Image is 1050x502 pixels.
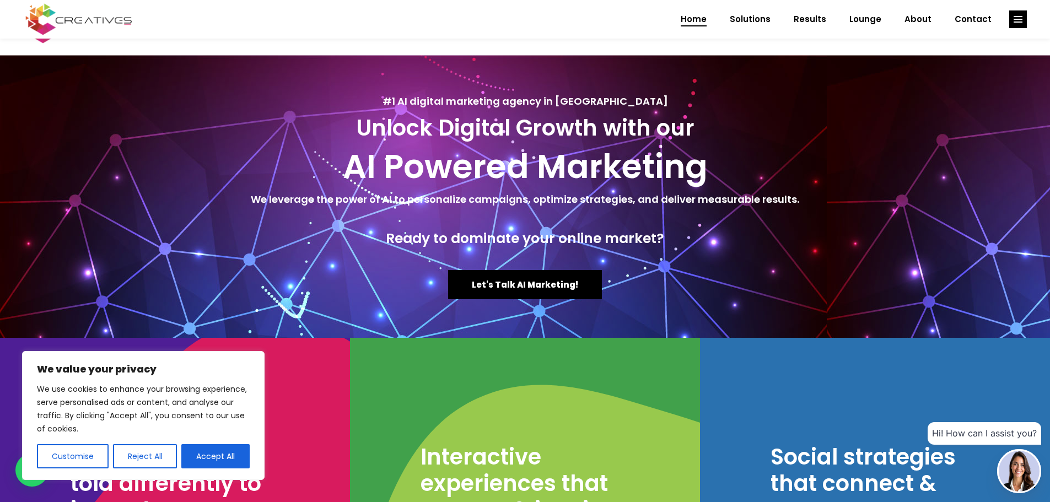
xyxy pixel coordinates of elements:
a: About [893,5,943,34]
h3: Unlock Digital Growth with our [11,115,1039,141]
span: Results [794,5,826,34]
p: We use cookies to enhance your browsing experience, serve personalised ads or content, and analys... [37,382,250,435]
a: Lounge [838,5,893,34]
a: Let's Talk AI Marketing! [448,270,602,299]
button: Customise [37,444,109,468]
a: Solutions [718,5,782,34]
span: Contact [955,5,992,34]
span: Lounge [849,5,881,34]
h2: AI Powered Marketing [11,147,1039,186]
h5: #1 AI digital marketing agency in [GEOGRAPHIC_DATA] [11,94,1039,109]
a: link [1009,10,1027,28]
img: Creatives [23,2,134,36]
h4: Ready to dominate your online market? [11,230,1039,247]
a: Home [669,5,718,34]
button: Accept All [181,444,250,468]
span: Let's Talk AI Marketing! [472,279,578,290]
h5: We leverage the power of AI to personalize campaigns, optimize strategies, and deliver measurable... [11,192,1039,207]
span: Home [681,5,707,34]
div: Hi! How can I assist you? [928,422,1041,445]
div: We value your privacy [22,351,265,480]
p: We value your privacy [37,363,250,376]
span: About [904,5,931,34]
button: Reject All [113,444,177,468]
a: Contact [943,5,1003,34]
span: Solutions [730,5,771,34]
a: Results [782,5,838,34]
img: agent [999,451,1040,492]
